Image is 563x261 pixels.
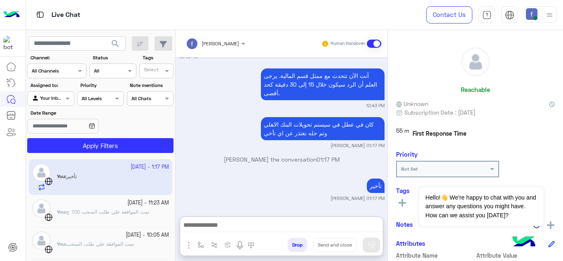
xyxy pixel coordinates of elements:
b: : [57,209,66,215]
img: send attachment [184,240,194,250]
small: [DATE] - 11:23 AM [127,199,169,207]
img: hulul-logo.png [509,228,538,257]
p: Live Chat [52,9,80,21]
small: [DATE] - 10:05 AM [126,231,169,239]
img: defaultAdmin.png [32,231,51,250]
p: 25/9/2025, 1:17 PM [261,117,385,140]
small: [PERSON_NAME] 01:17 PM [331,142,385,149]
img: tab [482,10,492,20]
img: defaultAdmin.png [462,48,490,76]
img: send message [367,241,375,249]
img: 171468393613305 [3,36,18,51]
span: تمت الموافقة علي طلب السحب [66,241,134,247]
img: WebChat [45,213,53,221]
img: tab [35,9,45,20]
button: create order [221,238,235,252]
button: Drop [288,238,307,252]
img: WebChat [45,245,53,254]
label: Channel: [30,54,86,61]
button: search [106,36,126,54]
label: Note mentions [130,82,172,89]
span: 55 m [396,126,409,141]
span: search [110,39,120,49]
small: 12:43 PM [366,102,385,109]
h6: Priority [396,150,418,158]
span: Attribute Value [476,251,555,260]
div: Select [143,66,159,75]
small: Human Handover [331,40,365,47]
h6: Tags [396,187,555,194]
label: Date Range [30,109,123,117]
h6: Notes [396,221,413,228]
span: Unknown [396,99,428,108]
small: [PERSON_NAME] 01:17 PM [331,195,385,202]
span: You [57,209,65,215]
img: add [547,221,554,229]
button: Apply Filters [27,138,174,153]
span: Subscription Date : [DATE] [404,108,476,117]
b: : [57,241,66,247]
label: Assigned to: [30,82,73,89]
img: create order [225,242,231,248]
button: Trigger scenario [208,238,221,252]
img: Logo [3,6,20,24]
span: You [57,241,65,247]
img: select flow [197,242,204,248]
label: Tags [143,54,173,61]
label: Priority [80,82,123,89]
img: profile [544,10,555,20]
p: 25/9/2025, 1:17 PM [367,179,385,193]
img: Trigger scenario [211,242,218,248]
label: Status [93,54,135,61]
a: Contact Us [426,6,472,24]
span: First Response Time [413,129,467,138]
span: [PERSON_NAME] [202,40,239,47]
button: Send and close [313,238,357,252]
span: 01:17 PM [317,156,340,163]
img: defaultAdmin.png [32,199,51,218]
img: make a call [248,242,254,249]
a: tab [479,6,495,24]
p: [PERSON_NAME] the conversation [179,155,385,164]
h6: Attributes [396,240,425,247]
span: Hello!👋 We're happy to chat with you and answer any questions you might have. How can we assist y... [419,187,543,226]
img: tab [505,10,514,20]
span: Attribute Name [396,251,475,260]
p: 25/9/2025, 12:43 PM [261,68,385,100]
img: userImage [526,8,537,20]
img: send voice note [235,240,245,250]
span: تمت الموافقة علي طلب السحب 700 ج [66,209,149,215]
h6: Reachable [461,86,490,93]
button: select flow [194,238,208,252]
